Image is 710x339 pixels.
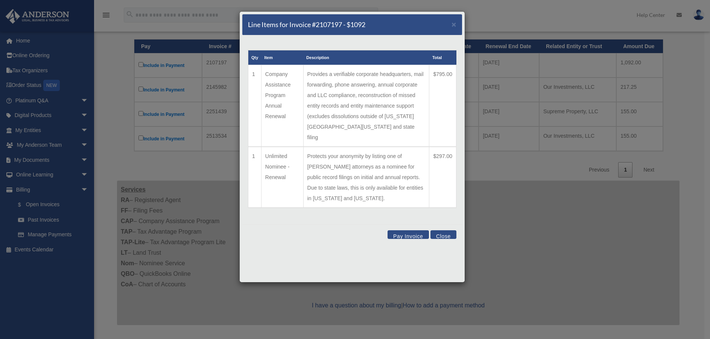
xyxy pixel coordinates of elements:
[248,50,261,65] th: Qty
[248,147,261,208] td: 1
[430,230,456,239] button: Close
[248,20,365,29] h5: Line Items for Invoice #2107197 - $1092
[303,50,429,65] th: Description
[429,65,456,147] td: $795.00
[261,50,303,65] th: Item
[303,147,429,208] td: Protects your anonymity by listing one of [PERSON_NAME] attorneys as a nominee for public record ...
[261,147,303,208] td: Unlimited Nominee - Renewal
[429,147,456,208] td: $297.00
[388,230,429,239] button: Pay Invoice
[429,50,456,65] th: Total
[248,65,261,147] td: 1
[303,65,429,147] td: Provides a verifiable corporate headquarters, mail forwarding, phone answering, annual corporate ...
[261,65,303,147] td: Company Assistance Program Annual Renewal
[452,20,456,28] button: Close
[452,20,456,29] span: ×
